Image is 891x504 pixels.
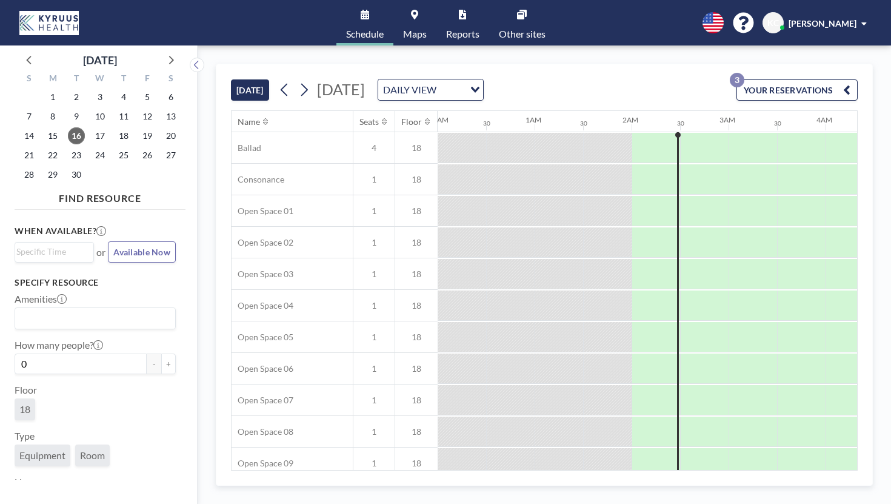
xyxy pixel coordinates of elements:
span: Monday, September 15, 2025 [44,127,61,144]
div: F [135,72,159,87]
span: Schedule [346,29,384,39]
span: Friday, September 26, 2025 [139,147,156,164]
span: 18 [395,174,438,185]
input: Search for option [440,82,463,98]
div: Search for option [15,243,93,261]
span: KC [767,18,779,29]
span: Friday, September 12, 2025 [139,108,156,125]
button: [DATE] [231,79,269,101]
span: Monday, September 29, 2025 [44,166,61,183]
div: W [88,72,112,87]
span: Sunday, September 14, 2025 [21,127,38,144]
span: Saturday, September 13, 2025 [162,108,179,125]
span: 18 [395,237,438,248]
span: 18 [395,143,438,153]
span: Wednesday, September 3, 2025 [92,89,108,106]
span: Open Space 05 [232,332,293,343]
div: 30 [677,119,684,127]
span: Sunday, September 21, 2025 [21,147,38,164]
span: 18 [395,300,438,311]
label: Name [15,476,39,488]
span: Other sites [499,29,546,39]
span: 18 [395,363,438,374]
button: - [147,354,161,374]
input: Search for option [16,311,169,326]
span: Thursday, September 11, 2025 [115,108,132,125]
div: Seats [359,116,379,127]
span: Wednesday, September 24, 2025 [92,147,108,164]
span: 18 [395,395,438,406]
span: [PERSON_NAME] [789,18,856,29]
div: S [18,72,41,87]
button: Available Now [108,241,176,263]
label: Floor [15,384,37,396]
span: Reports [446,29,479,39]
label: Amenities [15,293,67,305]
span: Tuesday, September 9, 2025 [68,108,85,125]
div: 1AM [526,115,541,124]
span: Sunday, September 7, 2025 [21,108,38,125]
span: Wednesday, September 17, 2025 [92,127,108,144]
span: Thursday, September 4, 2025 [115,89,132,106]
span: 18 [19,403,30,415]
span: 1 [353,332,395,343]
span: Maps [403,29,427,39]
span: Consonance [232,174,284,185]
div: Search for option [378,79,483,100]
span: Room [80,449,105,462]
span: Open Space 07 [232,395,293,406]
div: Search for option [15,308,175,329]
span: Friday, September 19, 2025 [139,127,156,144]
div: [DATE] [83,52,117,69]
div: Floor [401,116,422,127]
div: 3AM [719,115,735,124]
span: 18 [395,332,438,343]
div: 30 [580,119,587,127]
span: 18 [395,426,438,437]
span: Wednesday, September 10, 2025 [92,108,108,125]
span: Open Space 04 [232,300,293,311]
div: 30 [774,119,781,127]
span: or [96,246,105,258]
span: Available Now [113,247,170,257]
span: 1 [353,237,395,248]
span: Open Space 03 [232,269,293,280]
span: 1 [353,300,395,311]
button: + [161,354,176,374]
span: Thursday, September 25, 2025 [115,147,132,164]
span: Saturday, September 20, 2025 [162,127,179,144]
input: Search for option [16,245,87,258]
h3: Specify resource [15,277,176,288]
span: Monday, September 8, 2025 [44,108,61,125]
span: Equipment [19,449,65,462]
span: 18 [395,458,438,469]
p: 3 [730,73,744,87]
span: 1 [353,269,395,280]
div: Name [238,116,260,127]
label: Type [15,430,35,442]
div: T [65,72,88,87]
div: M [41,72,65,87]
span: Saturday, September 6, 2025 [162,89,179,106]
div: 4AM [816,115,832,124]
span: Tuesday, September 16, 2025 [68,127,85,144]
div: 12AM [429,115,449,124]
span: DAILY VIEW [381,82,439,98]
span: 1 [353,458,395,469]
div: S [159,72,182,87]
span: Saturday, September 27, 2025 [162,147,179,164]
button: YOUR RESERVATIONS3 [736,79,858,101]
span: Monday, September 1, 2025 [44,89,61,106]
span: Tuesday, September 30, 2025 [68,166,85,183]
span: Friday, September 5, 2025 [139,89,156,106]
span: 18 [395,206,438,217]
div: 2AM [622,115,638,124]
img: organization-logo [19,11,79,35]
h4: FIND RESOURCE [15,187,185,204]
span: 18 [395,269,438,280]
span: Tuesday, September 23, 2025 [68,147,85,164]
span: [DATE] [317,80,365,98]
span: 1 [353,206,395,217]
span: 4 [353,143,395,153]
span: Open Space 06 [232,363,293,374]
